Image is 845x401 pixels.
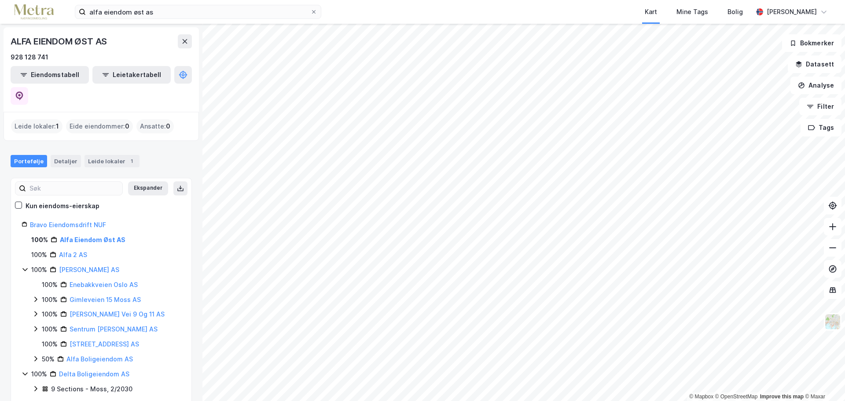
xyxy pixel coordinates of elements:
div: 100% [42,280,58,290]
div: ALFA EIENDOM ØST AS [11,34,109,48]
div: Eide eiendommer : [66,119,133,133]
div: Bolig [727,7,743,17]
div: 100% [42,294,58,305]
button: Leietakertabell [92,66,171,84]
div: Leide lokaler : [11,119,62,133]
span: 1 [56,121,59,132]
button: Analyse [790,77,841,94]
div: 100% [31,235,48,245]
span: 0 [166,121,170,132]
div: 100% [42,324,58,335]
button: Bokmerker [782,34,841,52]
a: [PERSON_NAME] Vei 9 Og 11 AS [70,310,165,318]
button: Tags [801,119,841,136]
a: Bravo Eiendomsdrift NUF [30,221,106,228]
span: 0 [125,121,129,132]
a: Gimleveien 15 Moss AS [70,296,141,303]
div: Kontrollprogram for chat [801,359,845,401]
a: Enebakkveien Oslo AS [70,281,138,288]
div: [PERSON_NAME] [767,7,817,17]
div: Kun eiendoms-eierskap [26,201,99,211]
a: Sentrum [PERSON_NAME] AS [70,325,158,333]
img: metra-logo.256734c3b2bbffee19d4.png [14,4,54,20]
div: 50% [42,354,55,364]
button: Datasett [788,55,841,73]
a: Alfa 2 AS [59,251,87,258]
div: Portefølje [11,155,47,167]
a: Improve this map [760,394,804,400]
div: 100% [31,265,47,275]
a: Delta Boligeiendom AS [59,370,129,378]
div: Leide lokaler [84,155,140,167]
a: [PERSON_NAME] AS [59,266,119,273]
div: 100% [42,339,58,349]
div: Kart [645,7,657,17]
div: Ansatte : [136,119,174,133]
img: Z [824,313,841,330]
div: 928 128 741 [11,52,48,63]
a: Alfa Eiendom Øst AS [60,236,125,243]
div: 100% [42,309,58,320]
div: Detaljer [51,155,81,167]
a: OpenStreetMap [715,394,758,400]
div: 100% [31,369,47,379]
button: Filter [799,98,841,115]
button: Eiendomstabell [11,66,89,84]
div: Mine Tags [676,7,708,17]
div: 1 [127,157,136,166]
a: [STREET_ADDRESS] AS [70,340,139,348]
div: 9 Sections - Moss, 2/2030 [51,384,132,394]
a: Alfa Boligeiendom AS [66,355,133,363]
input: Søk [26,182,122,195]
a: Mapbox [689,394,713,400]
div: 100% [31,250,47,260]
input: Søk på adresse, matrikkel, gårdeiere, leietakere eller personer [86,5,310,18]
iframe: Chat Widget [801,359,845,401]
button: Ekspander [128,181,168,195]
